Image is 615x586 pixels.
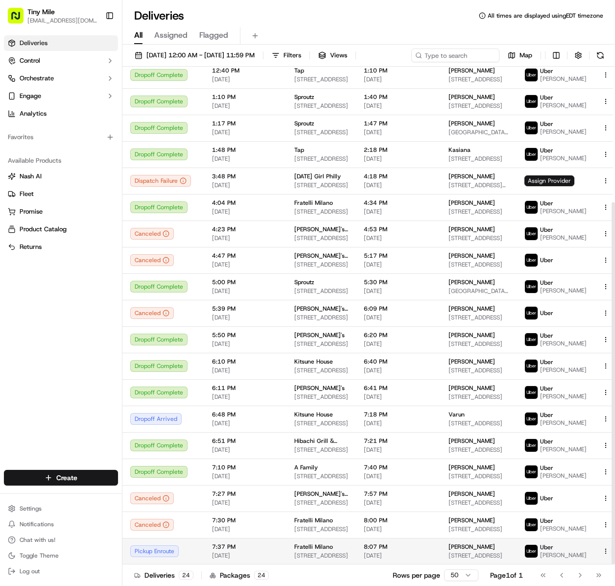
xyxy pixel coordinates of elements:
[294,472,348,480] span: [STREET_ADDRESS]
[212,366,279,374] span: [DATE]
[10,144,18,152] div: 📗
[449,464,495,471] span: [PERSON_NAME]
[525,254,538,267] img: uber-new-logo.jpeg
[364,411,433,418] span: 7:18 PM
[8,225,114,234] a: Product Catalog
[449,234,509,242] span: [STREET_ADDRESS]
[364,155,433,163] span: [DATE]
[525,545,538,558] img: uber-new-logo.jpeg
[330,51,347,60] span: Views
[212,172,279,180] span: 3:48 PM
[449,384,495,392] span: [PERSON_NAME]
[69,167,118,174] a: Powered byPylon
[364,120,433,127] span: 1:47 PM
[449,446,509,454] span: [STREET_ADDRESS]
[27,7,55,17] button: Tiny Mile
[449,155,509,163] span: [STREET_ADDRESS]
[212,490,279,498] span: 7:27 PM
[294,525,348,533] span: [STREET_ADDRESS]
[20,207,43,216] span: Promise
[134,29,142,41] span: All
[212,384,279,392] span: 6:11 PM
[20,536,55,544] span: Chat with us!
[4,169,118,184] button: Nash AI
[525,439,538,452] img: uber-new-logo.jpeg
[449,437,495,445] span: [PERSON_NAME]
[449,419,509,427] span: [STREET_ADDRESS]
[449,120,495,127] span: [PERSON_NAME]
[212,128,279,136] span: [DATE]
[294,181,348,189] span: [STREET_ADDRESS]
[294,464,318,471] span: A Family
[8,243,114,251] a: Returns
[8,207,114,216] a: Promise
[364,75,433,83] span: [DATE]
[294,516,333,524] span: Fratelli Milano
[212,120,279,127] span: 1:17 PM
[212,225,279,233] span: 4:23 PM
[294,419,348,427] span: [STREET_ADDRESS]
[20,225,67,234] span: Product Catalog
[130,228,174,240] button: Canceled
[364,234,433,242] span: [DATE]
[540,101,587,109] span: [PERSON_NAME]
[199,29,228,41] span: Flagged
[212,525,279,533] span: [DATE]
[294,437,348,445] span: Hibachi Grill & Noodle Bar (Brickell)
[4,564,118,578] button: Log out
[364,358,433,366] span: 6:40 PM
[540,525,587,533] span: [PERSON_NAME]
[540,256,553,264] span: Uber
[540,120,553,128] span: Uber
[364,366,433,374] span: [DATE]
[4,221,118,237] button: Product Catalog
[97,167,118,174] span: Pylon
[33,95,161,104] div: Start new chat
[212,181,279,189] span: [DATE]
[449,225,495,233] span: [PERSON_NAME]
[364,472,433,480] span: [DATE]
[4,106,118,122] a: Analytics
[10,40,178,56] p: Welcome 👋
[503,49,537,62] button: Map
[540,438,553,445] span: Uber
[212,252,279,260] span: 4:47 PM
[525,201,538,214] img: uber-new-logo.jpeg
[130,307,174,319] div: Canceled
[449,358,495,366] span: [PERSON_NAME]
[294,411,333,418] span: Kitsune House
[294,490,348,498] span: [PERSON_NAME]'s Pizzeria
[364,543,433,551] span: 8:07 PM
[294,305,348,313] span: [PERSON_NAME]'s Pizzeria
[4,4,101,27] button: Tiny Mile[EMAIL_ADDRESS][DOMAIN_NAME]
[449,516,495,524] span: [PERSON_NAME]
[449,75,509,83] span: [STREET_ADDRESS]
[449,208,509,216] span: [STREET_ADDRESS]
[20,56,40,65] span: Control
[540,494,553,502] span: Uber
[212,552,279,560] span: [DATE]
[134,8,184,24] h1: Deliveries
[294,261,348,269] span: [STREET_ADDRESS]
[411,49,499,62] input: Type to search
[449,181,509,189] span: [STREET_ADDRESS][PERSON_NAME]
[364,208,433,216] span: [DATE]
[364,516,433,524] span: 8:00 PM
[4,53,118,69] button: Control
[294,102,348,110] span: [STREET_ADDRESS]
[20,92,41,100] span: Engage
[294,446,348,454] span: [STREET_ADDRESS]
[4,517,118,531] button: Notifications
[294,234,348,242] span: [STREET_ADDRESS]
[525,333,538,346] img: uber-new-logo.jpeg
[540,332,553,340] span: Uber
[83,144,91,152] div: 💻
[212,67,279,74] span: 12:40 PM
[8,190,114,198] a: Fleet
[540,419,587,427] span: [PERSON_NAME]
[146,51,255,60] span: [DATE] 12:00 AM - [DATE] 11:59 PM
[364,314,433,321] span: [DATE]
[449,499,509,507] span: [STREET_ADDRESS]
[364,287,433,295] span: [DATE]
[4,35,118,51] a: Deliveries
